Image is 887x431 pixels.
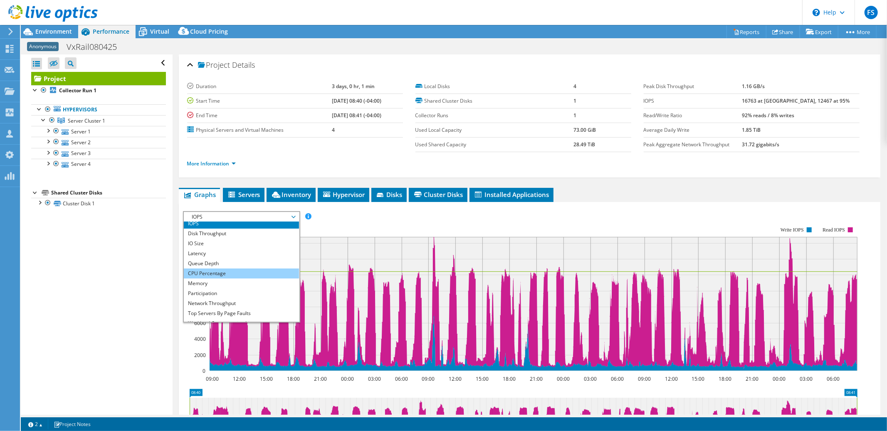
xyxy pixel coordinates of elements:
text: Read IOPS [823,227,845,233]
span: Anonymous [27,42,59,51]
span: Inventory [271,190,311,199]
label: End Time [187,111,332,120]
a: More [838,25,877,38]
text: 15:00 [692,375,704,382]
label: Shared Cluster Disks [415,97,573,105]
text: 12:00 [233,375,246,382]
label: IOPS [644,97,742,105]
li: Disk Throughput [184,229,299,239]
a: Server 4 [31,159,166,170]
a: Cluster Disk 1 [31,198,166,209]
b: 16763 at [GEOGRAPHIC_DATA], 12467 at 95% [742,97,850,104]
text: 12:00 [449,375,462,382]
span: Disks [376,190,403,199]
li: Memory [184,278,299,288]
text: 18:00 [503,375,516,382]
text: 21:00 [746,375,759,382]
span: Installed Applications [474,190,549,199]
text: 03:00 [800,375,813,382]
b: 1 [573,97,576,104]
span: Server Cluster 1 [68,117,105,124]
text: 00:00 [341,375,354,382]
span: Cloud Pricing [190,27,228,35]
span: Details [232,60,255,70]
text: 12:00 [665,375,678,382]
span: Servers [227,190,260,199]
svg: \n [813,9,820,16]
li: CPU Percentage [184,268,299,278]
a: Project Notes [48,419,96,429]
span: Project [198,61,230,69]
b: 1 [573,112,576,119]
b: 28.49 TiB [573,141,595,148]
text: 0 [203,367,205,374]
span: Hypervisor [322,190,365,199]
b: 4 [573,83,576,90]
a: Reports [726,25,766,38]
a: Server 2 [31,137,166,148]
b: 31.72 gigabits/s [742,141,779,148]
text: 18:00 [719,375,731,382]
label: Peak Aggregate Network Throughput [644,140,742,149]
a: Project [31,72,166,85]
label: Used Local Capacity [415,126,573,134]
li: Participation [184,288,299,298]
label: Read/Write Ratio [644,111,742,120]
text: 06:00 [395,375,408,382]
h1: VxRail080425 [63,42,130,52]
span: Environment [35,27,72,35]
text: 00:00 [773,375,786,382]
label: Used Shared Capacity [415,140,573,149]
b: 73.00 GiB [573,126,596,133]
label: Start Time [187,97,332,105]
a: Server 3 [31,148,166,159]
label: Physical Servers and Virtual Machines [187,126,332,134]
text: 06:00 [827,375,840,382]
span: Virtual [150,27,169,35]
b: 4 [332,126,335,133]
label: Collector Runs [415,111,573,120]
label: Average Daily Write [644,126,742,134]
li: Workload Concentration Line [184,318,299,328]
text: Write IOPS [781,227,804,233]
text: 06:00 [611,375,624,382]
b: 1.85 TiB [742,126,761,133]
a: Server 1 [31,126,166,137]
text: 4000 [194,335,206,342]
a: 2 [22,419,48,429]
span: Cluster Disks [413,190,463,199]
li: IOPS [184,219,299,229]
span: IOPS [188,212,295,222]
text: 03:00 [368,375,381,382]
text: 6000 [194,320,206,327]
text: 09:00 [422,375,435,382]
b: [DATE] 08:41 (-04:00) [332,112,381,119]
a: More Information [187,160,236,167]
a: Collector Run 1 [31,85,166,96]
li: Network Throughput [184,298,299,308]
text: 09:00 [206,375,219,382]
text: 2000 [194,352,206,359]
a: Share [766,25,800,38]
b: 3 days, 0 hr, 1 min [332,83,375,90]
label: Local Disks [415,82,573,91]
span: FS [865,6,878,19]
a: Export [800,25,838,38]
li: Queue Depth [184,259,299,268]
b: 1.16 GB/s [742,83,765,90]
span: Graphs [183,190,216,199]
a: Hypervisors [31,104,166,115]
text: 21:00 [314,375,327,382]
text: 15:00 [476,375,489,382]
text: 18:00 [287,375,300,382]
b: Collector Run 1 [59,87,96,94]
text: 00:00 [557,375,570,382]
div: Shared Cluster Disks [51,188,166,198]
span: Performance [93,27,129,35]
text: 21:00 [530,375,543,382]
text: 15:00 [260,375,273,382]
li: Latency [184,249,299,259]
b: 92% reads / 8% writes [742,112,794,119]
label: Duration [187,82,332,91]
b: [DATE] 08:40 (-04:00) [332,97,381,104]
